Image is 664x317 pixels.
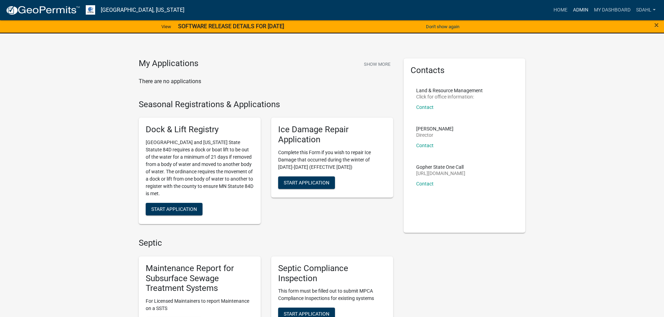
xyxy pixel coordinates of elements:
h4: Septic [139,238,393,248]
a: sdahl [633,3,658,17]
p: Land & Resource Management [416,88,483,93]
h5: Septic Compliance Inspection [278,263,386,284]
span: × [654,20,659,30]
a: Contact [416,181,434,187]
p: For Licensed Maintainers to report Maintenance on a SSTS [146,298,254,312]
span: Start Application [284,311,329,317]
img: Otter Tail County, Minnesota [86,5,95,15]
p: Complete this Form if you wish to repair Ice Damage that occurred during the winter of [DATE]-[DA... [278,149,386,171]
p: [GEOGRAPHIC_DATA] and [US_STATE] State Statute 84D requires a dock or boat lift to be out of the ... [146,139,254,197]
a: Home [551,3,570,17]
span: Start Application [151,206,197,212]
h5: Contacts [411,65,519,76]
h5: Maintenance Report for Subsurface Sewage Treatment Systems [146,263,254,293]
h5: Ice Damage Repair Application [278,125,386,145]
a: My Dashboard [591,3,633,17]
a: Admin [570,3,591,17]
a: Contact [416,104,434,110]
p: There are no applications [139,77,393,86]
button: Start Application [278,176,335,189]
button: Start Application [146,203,203,215]
p: This form must be filled out to submit MPCA Compliance Inspections for existing systems [278,287,386,302]
h4: My Applications [139,58,198,69]
a: Contact [416,143,434,148]
p: [URL][DOMAIN_NAME] [416,171,465,176]
p: [PERSON_NAME] [416,126,453,131]
a: [GEOGRAPHIC_DATA], [US_STATE] [101,4,184,16]
h4: Seasonal Registrations & Applications [139,100,393,110]
p: Click for office information: [416,94,483,99]
button: Show More [361,58,393,70]
strong: SOFTWARE RELEASE DETAILS FOR [DATE] [178,23,284,30]
p: Gopher State One Call [416,165,465,169]
a: View [159,21,174,32]
h5: Dock & Lift Registry [146,125,254,135]
p: Director [416,133,453,137]
button: Close [654,21,659,29]
button: Don't show again [423,21,462,32]
span: Start Application [284,180,329,185]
